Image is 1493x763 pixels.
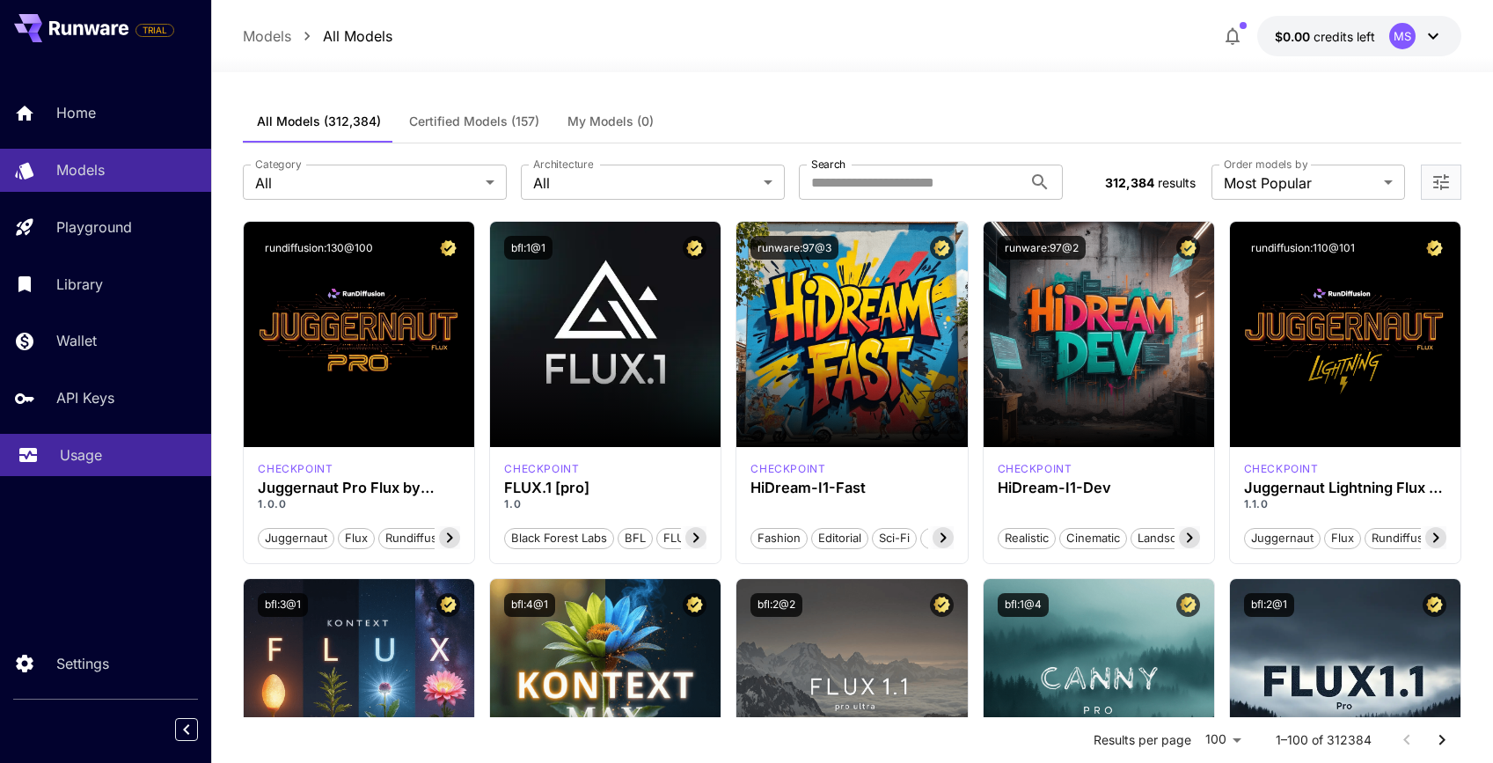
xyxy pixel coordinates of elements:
button: Certified Model – Vetted for best performance and includes a commercial license. [1423,593,1446,617]
button: High Detail [920,526,993,549]
button: Certified Model – Vetted for best performance and includes a commercial license. [930,236,954,260]
button: bfl:4@1 [504,593,555,617]
h3: Juggernaut Lightning Flux by RunDiffusion [1244,480,1446,496]
button: bfl:1@4 [998,593,1049,617]
button: Go to next page [1424,723,1460,758]
p: 1.1.0 [1244,496,1446,512]
p: checkpoint [998,461,1072,477]
div: FLUX.1 D [1244,461,1319,477]
span: rundiffusion [1365,530,1446,547]
div: MS [1389,23,1416,49]
button: rundiffusion [378,526,461,549]
div: FLUX.1 D [258,461,333,477]
span: Realistic [999,530,1055,547]
p: Home [56,102,96,123]
div: FLUX.1 [pro] [504,480,706,496]
span: juggernaut [1245,530,1320,547]
button: bfl:3@1 [258,593,308,617]
p: checkpoint [504,461,579,477]
button: Collapse sidebar [175,718,198,741]
span: Editorial [812,530,867,547]
div: fluxpro [504,461,579,477]
span: My Models (0) [567,114,654,129]
button: Landscape [1131,526,1204,549]
h3: HiDream-I1-Dev [998,480,1200,496]
label: Search [811,157,845,172]
span: Add your payment card to enable full platform functionality. [135,19,174,40]
div: HiDream Dev [998,461,1072,477]
button: Certified Model – Vetted for best performance and includes a commercial license. [930,593,954,617]
span: credits left [1314,29,1375,44]
span: High Detail [921,530,992,547]
button: rundiffusion [1365,526,1447,549]
button: Certified Model – Vetted for best performance and includes a commercial license. [436,236,460,260]
div: $0.00 [1275,27,1375,46]
button: Certified Model – Vetted for best performance and includes a commercial license. [436,593,460,617]
span: Sci-Fi [873,530,916,547]
button: bfl:2@1 [1244,593,1294,617]
button: rundiffusion:110@101 [1244,236,1362,260]
p: Library [56,274,103,295]
button: Sci-Fi [872,526,917,549]
p: Playground [56,216,132,238]
div: Collapse sidebar [188,714,211,745]
button: Cinematic [1059,526,1127,549]
a: Models [243,26,291,47]
div: 100 [1198,727,1248,752]
p: checkpoint [258,461,333,477]
p: API Keys [56,387,114,408]
span: flux [1325,530,1360,547]
button: Certified Model – Vetted for best performance and includes a commercial license. [683,593,706,617]
h3: Juggernaut Pro Flux by RunDiffusion [258,480,460,496]
p: 1–100 of 312384 [1276,731,1372,749]
p: Results per page [1094,731,1191,749]
button: Editorial [811,526,868,549]
a: All Models [323,26,392,47]
button: FLUX.1 [pro] [656,526,738,549]
label: Order models by [1224,157,1307,172]
button: Certified Model – Vetted for best performance and includes a commercial license. [1176,236,1200,260]
span: Fashion [751,530,807,547]
span: results [1158,175,1196,190]
label: Category [255,157,302,172]
span: Landscape [1131,530,1203,547]
span: $0.00 [1275,29,1314,44]
button: bfl:1@1 [504,236,553,260]
h3: HiDream-I1-Fast [750,480,953,496]
p: checkpoint [750,461,825,477]
button: Certified Model – Vetted for best performance and includes a commercial license. [1176,593,1200,617]
span: Black Forest Labs [505,530,613,547]
span: 312,384 [1105,175,1154,190]
button: Open more filters [1431,172,1452,194]
button: runware:97@3 [750,236,838,260]
p: Usage [60,444,102,466]
p: Models [56,159,105,180]
span: All Models (312,384) [257,114,381,129]
button: Certified Model – Vetted for best performance and includes a commercial license. [1423,236,1446,260]
button: juggernaut [258,526,334,549]
p: checkpoint [1244,461,1319,477]
span: FLUX.1 [pro] [657,530,737,547]
span: rundiffusion [379,530,460,547]
nav: breadcrumb [243,26,392,47]
span: BFL [618,530,652,547]
span: All [533,172,757,194]
span: Cinematic [1060,530,1126,547]
button: BFL [618,526,653,549]
button: runware:97@2 [998,236,1086,260]
button: flux [1324,526,1361,549]
button: Realistic [998,526,1056,549]
button: Certified Model – Vetted for best performance and includes a commercial license. [683,236,706,260]
p: Settings [56,653,109,674]
span: All [255,172,479,194]
p: 1.0 [504,496,706,512]
span: Certified Models (157) [409,114,539,129]
button: Fashion [750,526,808,549]
button: juggernaut [1244,526,1321,549]
div: HiDream Fast [750,461,825,477]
